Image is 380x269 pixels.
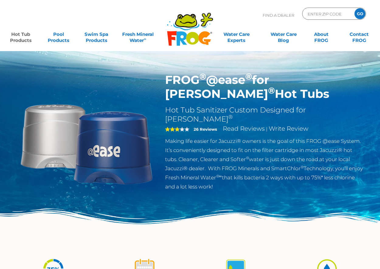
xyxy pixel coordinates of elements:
[246,156,249,160] sup: ®
[194,127,217,132] strong: 26 Reviews
[165,127,180,132] span: 3
[263,8,294,23] p: Find A Dealer
[266,126,268,132] span: |
[165,105,364,124] h2: Hot Tub Sanitizer Custom Designed for [PERSON_NAME]
[268,85,275,96] sup: ®
[144,37,146,41] sup: ∞
[307,28,336,40] a: AboutFROG
[165,136,364,191] p: Making life easier for Jacuzzi® owners is the goal of this FROG @ease System. It’s conveniently d...
[44,28,73,40] a: PoolProducts
[228,114,233,120] sup: ®
[119,28,156,40] a: Fresh MineralWater∞
[212,28,260,40] a: Water CareExperts
[199,71,206,82] sup: ®
[6,28,36,40] a: Hot TubProducts
[269,125,308,132] a: Write Review
[17,73,156,212] img: Sundance-cartridges-2.png
[269,28,298,40] a: Water CareBlog
[165,73,364,101] h1: FROG @ease for [PERSON_NAME] Hot Tubs
[344,28,374,40] a: ContactFROG
[82,28,111,40] a: Swim SpaProducts
[307,9,348,18] input: Zip Code Form
[354,8,365,19] input: GO
[245,71,252,82] sup: ®
[223,125,265,132] a: Read Reviews
[216,174,222,178] sup: ®∞
[301,165,304,169] sup: ®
